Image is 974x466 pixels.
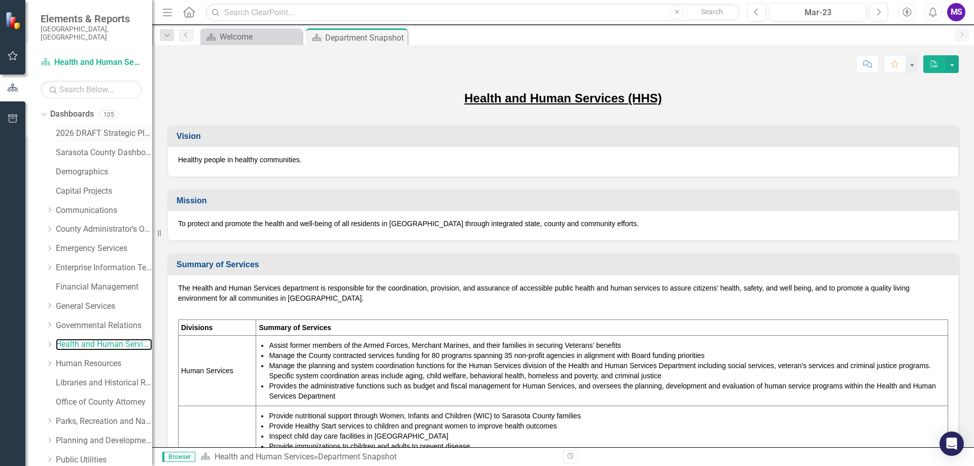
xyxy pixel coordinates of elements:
div: » [200,451,555,463]
input: Search ClearPoint... [205,4,740,21]
a: Dashboards [50,109,94,120]
span: Browser [162,452,195,462]
li: Provide Healthy Start services to children and pregnant women to improve health outcomes [269,421,945,431]
a: Parks, Recreation and Natural Resources [56,416,152,427]
div: Open Intercom Messenger [940,432,964,456]
a: Human Resources [56,358,152,370]
small: [GEOGRAPHIC_DATA], [GEOGRAPHIC_DATA] [41,25,142,42]
li: Provides the administrative functions such as budget and fiscal management for Human Services, an... [269,381,945,401]
h3: Summary of Services [177,260,953,269]
a: 2026 DRAFT Strategic Plan [56,128,152,139]
li: Provide nutritional support through Women, Infants and Children (WIC) to Sarasota County families [269,411,945,421]
button: Search [686,5,737,19]
td: Human Services [179,335,256,406]
div: Department Snapshot [318,452,397,461]
a: County Administrator's Office [56,224,152,235]
a: Financial Management [56,281,152,293]
a: Demographics [56,166,152,178]
p: Summary of Services [259,322,945,333]
a: Health and Human Services [56,339,152,350]
span: To protect and promote the health and well-being of all residents in [GEOGRAPHIC_DATA] through in... [178,220,639,228]
p: The Health and Human Services department is responsible for the coordination, provision, and assu... [178,283,948,305]
p: Divisions [181,322,253,333]
u: Health and Human Services (HHS) [464,91,662,105]
a: Health and Human Services [215,452,314,461]
a: Capital Projects [56,186,152,197]
div: 105 [99,110,119,119]
span: Elements & Reports [41,13,142,25]
button: MS [947,3,965,21]
p: Healthy people in healthy communities. [178,155,948,165]
li: Provide immunizations to children and adults to prevent disease [269,441,945,451]
a: Health and Human Services [41,57,142,68]
h3: Mission [177,196,953,205]
button: Mar-23 [769,3,866,21]
li: Assist former members of the Armed Forces, Merchant Marines, and their families in securing Veter... [269,340,945,350]
a: Communications [56,205,152,217]
a: General Services [56,301,152,312]
div: Welcome [220,30,299,43]
li: Manage the County contracted services funding for 80 programs spanning 35 non-profit agencies in ... [269,350,945,361]
a: Libraries and Historical Resources [56,377,152,389]
a: Enterprise Information Technology [56,262,152,274]
img: ClearPoint Strategy [5,12,23,29]
a: Governmental Relations [56,320,152,332]
a: Emergency Services [56,243,152,255]
a: Public Utilities [56,454,152,466]
div: Department Snapshot [325,31,405,44]
li: Inspect child day care facilities in [GEOGRAPHIC_DATA] [269,431,945,441]
input: Search Below... [41,81,142,98]
li: Manage the planning and system coordination functions for the Human Services division of the Heal... [269,361,945,381]
a: Welcome [203,30,299,43]
span: Search [701,8,723,16]
h3: Vision [177,132,953,141]
a: Office of County Attorney [56,397,152,408]
a: Planning and Development Services [56,435,152,447]
a: Sarasota County Dashboard [56,147,152,159]
div: Mar-23 [773,7,863,19]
